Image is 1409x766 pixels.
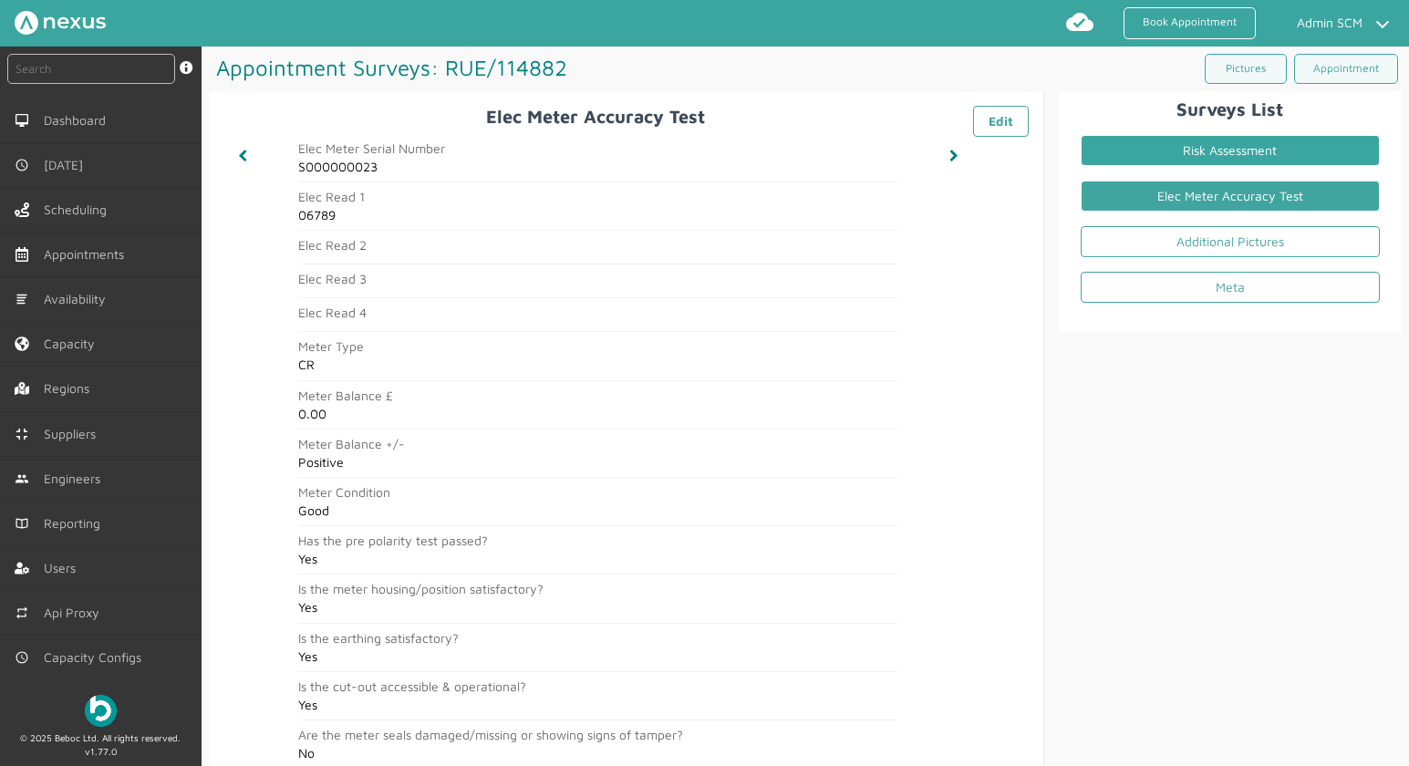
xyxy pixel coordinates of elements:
[298,388,897,403] h2: Meter Balance £
[15,292,29,306] img: md-list.svg
[1294,54,1398,84] a: Appointment
[298,679,897,694] h2: Is the cut-out accessible & operational?
[44,247,131,262] span: Appointments
[15,158,29,172] img: md-time.svg
[298,339,897,354] h2: Meter Type
[298,160,897,174] h2: S000000023
[44,292,113,306] span: Availability
[44,336,102,351] span: Capacity
[85,695,117,727] img: Beboc Logo
[298,208,897,223] h2: 06789
[223,106,1029,127] h2: Elec Meter Accuracy Test ️️️
[298,746,897,761] h2: No
[298,437,897,451] h2: Meter Balance +/-
[15,606,29,620] img: md-repeat.svg
[298,455,897,470] h2: Positive
[15,113,29,128] img: md-desktop.svg
[298,728,897,742] h2: Are the meter seals damaged/missing or showing signs of tamper?
[298,533,897,548] h2: Has the pre polarity test passed?
[44,606,107,620] span: Api Proxy
[15,427,29,441] img: md-contract.svg
[44,113,113,128] span: Dashboard
[44,471,108,486] span: Engineers
[1081,226,1380,257] a: Additional Pictures
[15,471,29,486] img: md-people.svg
[298,631,897,646] h2: Is the earthing satisfactory?
[298,141,897,156] h2: Elec Meter Serial Number
[1124,7,1256,39] a: Book Appointment
[44,516,108,531] span: Reporting
[44,427,103,441] span: Suppliers
[15,202,29,217] img: scheduling-left-menu.svg
[15,650,29,665] img: md-time.svg
[15,11,106,35] img: Nexus
[15,336,29,351] img: capacity-left-menu.svg
[44,158,90,172] span: [DATE]
[298,582,897,596] h2: Is the meter housing/position satisfactory?
[1081,272,1380,303] a: Meta
[298,238,897,253] h2: Elec Read 2
[44,202,114,217] span: Scheduling
[298,649,897,664] h2: Yes
[298,190,897,204] h2: Elec Read 1
[7,54,175,84] input: Search by: Ref, PostCode, MPAN, MPRN, Account, Customer
[1081,135,1380,166] a: Risk Assessment
[15,247,29,262] img: appointments-left-menu.svg
[298,485,897,500] h2: Meter Condition
[298,357,897,372] h2: CR
[44,650,149,665] span: Capacity Configs
[973,106,1029,137] a: Edit
[298,272,897,286] h2: Elec Read 3
[209,47,805,88] h1: Appointment Surveys: RUE/114882 ️️️
[44,561,83,575] span: Users
[15,381,29,396] img: regions.left-menu.svg
[15,561,29,575] img: user-left-menu.svg
[298,503,897,518] h2: Good
[1205,54,1287,84] a: Pictures
[44,381,97,396] span: Regions
[298,552,897,566] h2: Yes
[298,600,897,615] h2: Yes
[1066,98,1394,119] h2: Surveys List
[298,305,897,320] h2: Elec Read 4
[298,698,897,712] h2: Yes
[1081,181,1380,212] a: Elec Meter Accuracy Test
[1065,7,1094,36] img: md-cloud-done.svg
[15,516,29,531] img: md-book.svg
[298,407,897,421] h2: 0.00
